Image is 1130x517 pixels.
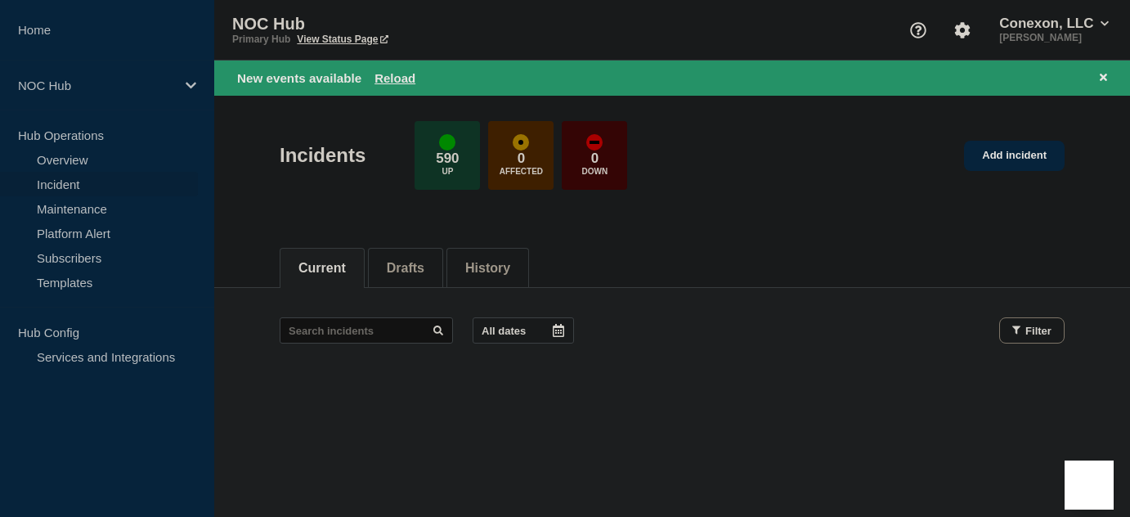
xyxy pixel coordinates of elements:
[945,13,980,47] button: Account settings
[582,167,608,176] p: Down
[442,167,453,176] p: Up
[439,134,455,151] div: up
[586,134,603,151] div: down
[297,34,388,45] a: View Status Page
[999,317,1065,344] button: Filter
[436,151,459,167] p: 590
[513,134,529,151] div: affected
[18,79,175,92] p: NOC Hub
[280,317,453,344] input: Search incidents
[232,34,290,45] p: Primary Hub
[901,13,935,47] button: Support
[237,71,361,85] span: New events available
[1065,461,1114,510] iframe: Help Scout Beacon - Open
[518,151,525,167] p: 0
[374,71,415,85] button: Reload
[1025,325,1052,337] span: Filter
[298,261,346,276] button: Current
[387,261,424,276] button: Drafts
[232,15,559,34] p: NOC Hub
[280,144,365,167] h1: Incidents
[473,317,574,344] button: All dates
[482,325,526,337] p: All dates
[996,16,1112,32] button: Conexon, LLC
[964,141,1065,171] a: Add incident
[996,32,1112,43] p: [PERSON_NAME]
[465,261,510,276] button: History
[500,167,543,176] p: Affected
[591,151,599,167] p: 0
